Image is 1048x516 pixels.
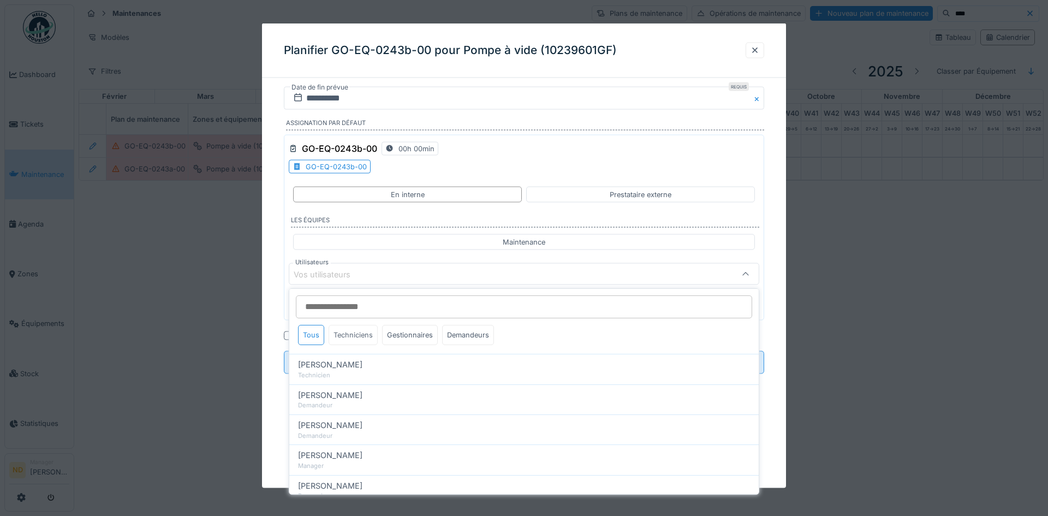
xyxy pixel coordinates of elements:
div: Demandeur [298,431,750,441]
span: [PERSON_NAME] [298,359,362,371]
div: En interne [391,189,425,200]
label: Utilisateurs [293,258,331,267]
div: Manager [298,461,750,471]
label: Les équipes [291,216,759,228]
h3: GO-EQ-0243b-00 [302,143,377,153]
div: GO-EQ-0243b-00 [306,162,367,172]
div: Demandeur [298,491,750,501]
span: [PERSON_NAME] [298,480,362,492]
div: Gestionnaires [382,325,438,345]
div: Techniciens [329,325,378,345]
div: Demandeur [298,401,750,410]
div: 00h 00min [398,143,434,153]
div: Tous [298,325,324,345]
h3: Planifier GO-EQ-0243b-00 pour Pompe à vide (10239601GF) [284,44,617,57]
div: Vos utilisateurs [294,268,366,280]
span: [PERSON_NAME] [298,419,362,431]
span: [PERSON_NAME] [298,449,362,461]
button: Close [752,87,764,110]
div: Prestataire externe [610,189,671,200]
div: Demandeurs [442,325,494,345]
div: Technicien [298,371,750,380]
label: Date de fin prévue [290,81,349,93]
div: Maintenance [503,237,545,247]
span: [PERSON_NAME] [298,389,362,401]
label: Assignation par défaut [286,118,764,131]
div: Requis [729,82,749,91]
